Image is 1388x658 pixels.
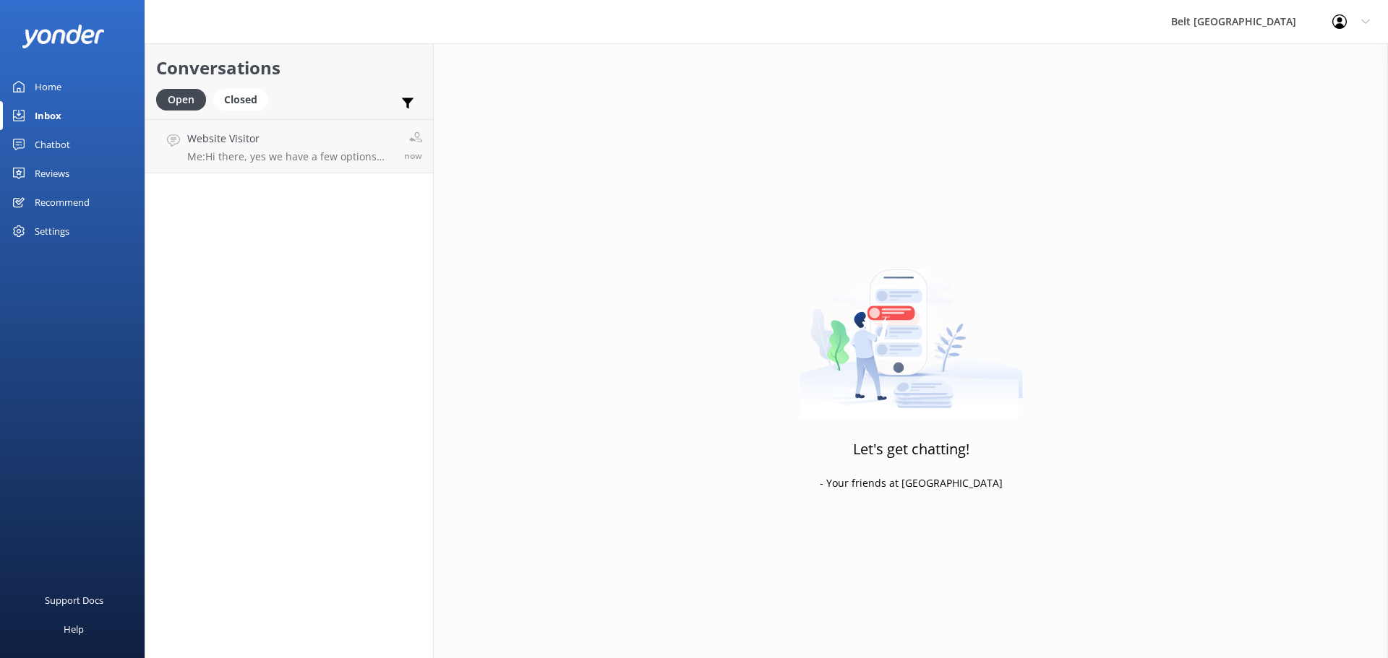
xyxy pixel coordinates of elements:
div: Reviews [35,159,69,188]
div: Open [156,89,206,111]
span: Sep 02 2025 02:05pm (UTC +12:00) Pacific/Auckland [404,150,422,162]
img: yonder-white-logo.png [22,25,105,48]
div: Inbox [35,101,61,130]
img: artwork of a man stealing a conversation from at giant smartphone [800,239,1023,420]
h3: Let's get chatting! [853,438,969,461]
div: Support Docs [45,586,103,615]
a: Open [156,91,213,107]
h2: Conversations [156,54,422,82]
div: Chatbot [35,130,70,159]
div: Recommend [35,188,90,217]
a: Website VisitorMe:Hi there, yes we have a few options available tonight. Give us a call if you wo... [145,119,433,173]
div: Closed [213,89,268,111]
div: Help [64,615,84,644]
p: Me: Hi there, yes we have a few options available tonight. Give us a call if you would like help ... [187,150,393,163]
a: Closed [213,91,275,107]
div: Home [35,72,61,101]
div: Settings [35,217,69,246]
h4: Website Visitor [187,131,393,147]
p: - Your friends at [GEOGRAPHIC_DATA] [820,475,1003,491]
